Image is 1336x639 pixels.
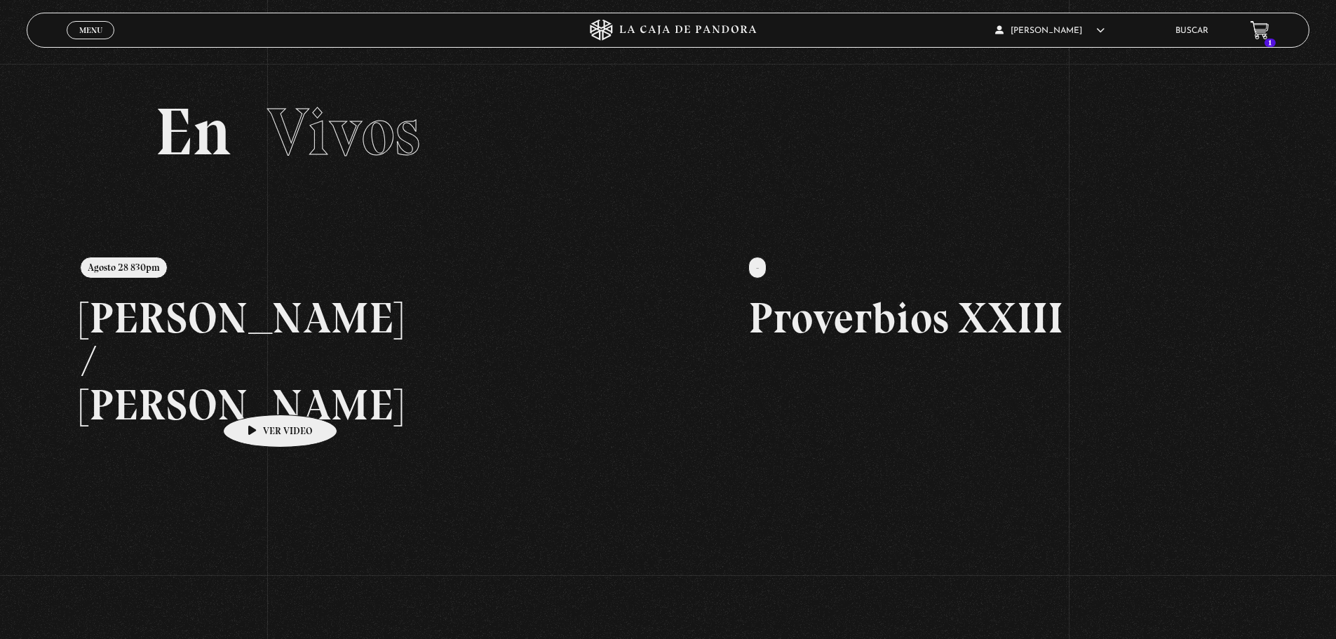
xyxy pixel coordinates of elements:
span: [PERSON_NAME] [995,27,1105,35]
a: 1 [1250,21,1269,40]
span: Menu [79,26,102,34]
span: 1 [1264,39,1276,47]
span: Vivos [267,92,420,172]
h2: En [155,99,1181,166]
a: Buscar [1175,27,1208,35]
span: Cerrar [74,38,107,48]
